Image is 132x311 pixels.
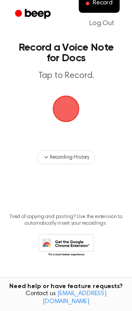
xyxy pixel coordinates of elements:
p: Tap to Record. [16,70,116,81]
a: Log Out [81,13,123,34]
button: Recording History [37,150,95,164]
h1: Record a Voice Note for Docs [16,42,116,63]
a: [EMAIL_ADDRESS][DOMAIN_NAME] [43,291,106,305]
span: Recording History [50,153,89,161]
span: Contact us [5,290,127,306]
p: Tired of copying and pasting? Use the extension to automatically insert your recordings. [7,214,125,227]
img: Beep Logo [53,96,79,122]
a: Beep [9,6,59,23]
